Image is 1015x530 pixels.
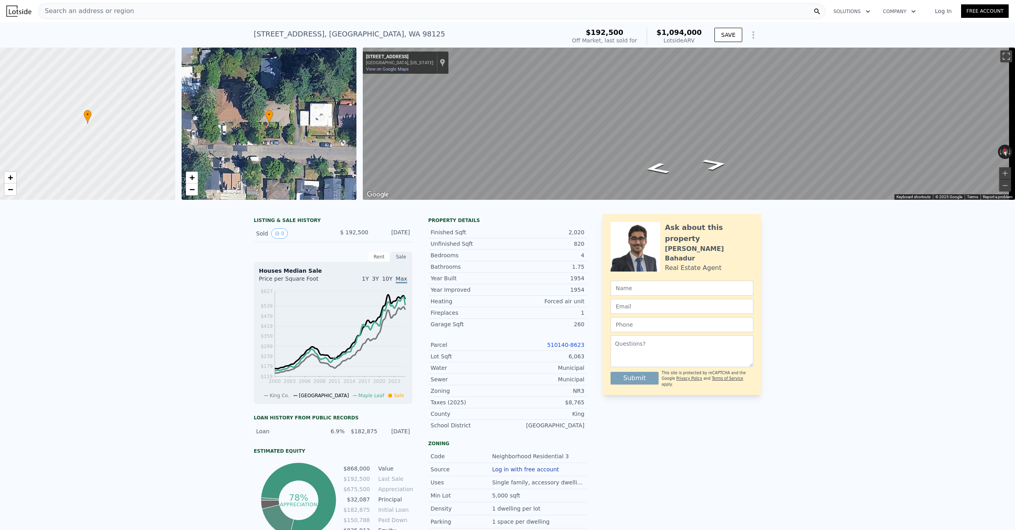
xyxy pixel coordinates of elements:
[382,427,410,435] div: [DATE]
[492,505,542,513] div: 1 dwelling per lot
[189,184,194,194] span: −
[999,167,1011,179] button: Zoom in
[372,276,379,282] span: 3Y
[8,172,13,182] span: +
[271,228,288,239] button: View historical data
[431,286,507,294] div: Year Improved
[343,516,370,524] td: $150,788
[428,440,587,447] div: Zoning
[431,375,507,383] div: Sewer
[260,303,273,309] tspan: $539
[611,299,753,314] input: Email
[431,320,507,328] div: Garage Sqft
[269,379,281,384] tspan: 2000
[547,342,584,348] a: 510140-8623
[507,297,584,305] div: Forced air unit
[343,379,356,384] tspan: 2014
[260,323,273,329] tspan: $419
[665,263,722,273] div: Real Estate Agent
[507,309,584,317] div: 1
[507,228,584,236] div: 2,020
[343,505,370,514] td: $182,875
[1000,50,1012,62] button: Toggle fullscreen view
[254,217,412,225] div: LISTING & SALE HISTORY
[328,379,341,384] tspan: 2011
[925,7,961,15] a: Log In
[440,58,445,67] a: Show location on map
[431,251,507,259] div: Bedrooms
[507,274,584,282] div: 1954
[349,427,377,435] div: $182,875
[366,54,433,60] div: [STREET_ADDRESS]
[611,372,659,385] button: Submit
[431,465,492,473] div: Source
[431,297,507,305] div: Heating
[492,452,571,460] div: Neighborhood Residential 3
[428,217,587,224] div: Property details
[676,376,702,381] a: Privacy Policy
[507,320,584,328] div: 260
[259,275,333,287] div: Price per Square Foot
[280,501,317,507] tspan: Appreciation
[362,276,369,282] span: 1Y
[507,398,584,406] div: $8,765
[382,276,393,282] span: 10Y
[189,172,194,182] span: +
[368,252,390,262] div: Rent
[714,28,742,42] button: SAVE
[507,352,584,360] div: 6,063
[431,228,507,236] div: Finished Sqft
[377,475,412,483] td: Last Sale
[38,6,134,16] span: Search an address or region
[270,393,289,398] span: King Co.
[712,376,743,381] a: Terms of Service
[8,184,13,194] span: −
[507,263,584,271] div: 1.75
[657,28,702,36] span: $1,094,000
[396,276,407,283] span: Max
[4,172,16,184] a: Zoom in
[431,478,492,486] div: Uses
[186,184,198,195] a: Zoom out
[340,229,368,235] span: $ 192,500
[1008,145,1013,159] button: Rotate clockwise
[377,505,412,514] td: Initial Loan
[256,427,312,435] div: Loan
[314,379,326,384] tspan: 2008
[665,222,753,244] div: Ask about this property
[507,286,584,294] div: 1954
[634,160,680,177] path: Go West, NE 104th St
[507,410,584,418] div: King
[377,516,412,524] td: Paid Down
[375,228,410,239] div: [DATE]
[507,240,584,248] div: 820
[6,6,31,17] img: Lotside
[431,364,507,372] div: Water
[611,281,753,296] input: Name
[394,393,404,398] span: Sale
[431,274,507,282] div: Year Built
[259,267,407,275] div: Houses Median Sale
[999,180,1011,191] button: Zoom out
[260,314,273,319] tspan: $479
[745,27,761,43] button: Show Options
[377,485,412,494] td: Appreciation
[363,48,1015,200] div: Map
[365,189,391,200] img: Google
[827,4,877,19] button: Solutions
[431,240,507,248] div: Unfinished Sqft
[256,228,327,239] div: Sold
[877,4,922,19] button: Company
[998,145,1002,159] button: Rotate counterclockwise
[343,485,370,494] td: $675,500
[665,244,753,263] div: [PERSON_NAME] Bahadur
[260,333,273,339] tspan: $359
[365,189,391,200] a: Open this area in Google Maps (opens a new window)
[431,263,507,271] div: Bathrooms
[366,67,409,72] a: View on Google Maps
[431,410,507,418] div: County
[431,505,492,513] div: Density
[363,48,1015,200] div: Street View
[260,289,273,294] tspan: $627
[431,309,507,317] div: Fireplaces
